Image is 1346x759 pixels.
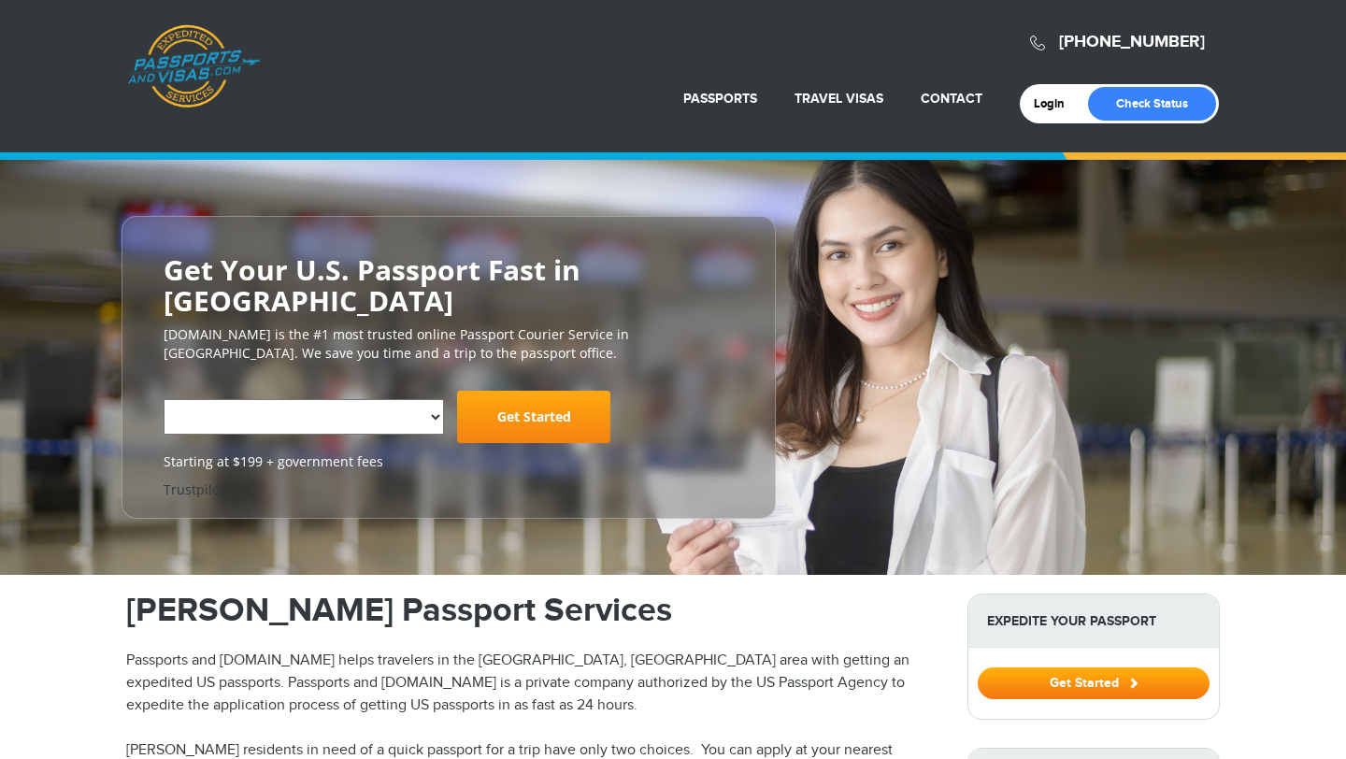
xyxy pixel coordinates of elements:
a: Passports [683,91,757,107]
p: Passports and [DOMAIN_NAME] helps travelers in the [GEOGRAPHIC_DATA], [GEOGRAPHIC_DATA] area with... [126,650,939,717]
a: Contact [921,91,982,107]
span: Starting at $199 + government fees [164,452,734,471]
a: Get Started [457,391,610,443]
a: Login [1034,96,1078,111]
h2: Get Your U.S. Passport Fast in [GEOGRAPHIC_DATA] [164,254,734,316]
p: [DOMAIN_NAME] is the #1 most trusted online Passport Courier Service in [GEOGRAPHIC_DATA]. We sav... [164,325,734,363]
a: Travel Visas [795,91,883,107]
a: Passports & [DOMAIN_NAME] [127,24,260,108]
button: Get Started [978,667,1210,699]
strong: Expedite Your Passport [968,594,1219,648]
h1: [PERSON_NAME] Passport Services [126,594,939,627]
a: Trustpilot [164,480,224,498]
a: [PHONE_NUMBER] [1059,32,1205,52]
a: Check Status [1088,87,1216,121]
a: Get Started [978,675,1210,690]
